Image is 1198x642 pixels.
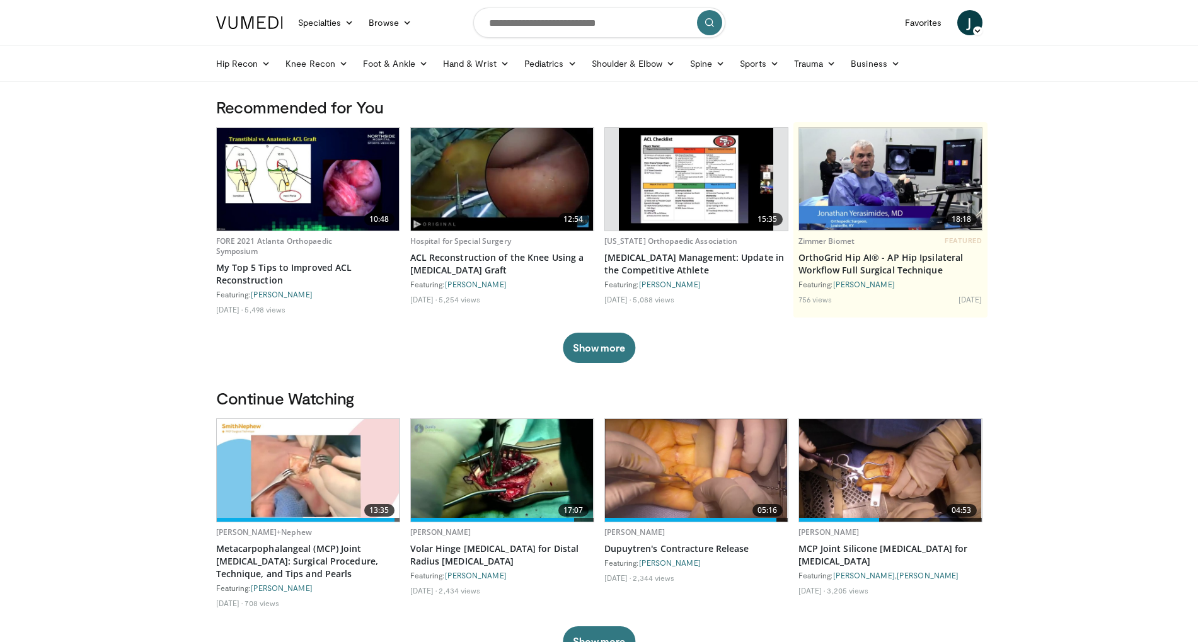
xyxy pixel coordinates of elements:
a: Dupuytren's Contracture Release [604,542,788,555]
li: 3,205 views [827,585,868,595]
a: [PERSON_NAME] [604,527,665,537]
span: 17:07 [558,504,589,517]
a: [PERSON_NAME] [639,280,701,289]
span: 18:18 [947,213,977,226]
li: 5,254 views [439,294,480,304]
a: 17:07 [411,419,594,522]
a: Volar Hinge [MEDICAL_DATA] for Distal Radius [MEDICAL_DATA] [410,542,594,568]
li: 2,434 views [439,585,480,595]
span: 04:53 [947,504,977,517]
a: Hand & Wrist [435,51,517,76]
a: [PERSON_NAME] [639,558,701,567]
a: Hospital for Special Surgery [410,236,511,246]
img: VuMedi Logo [216,16,283,29]
span: 05:16 [752,504,783,517]
a: [PERSON_NAME] [897,571,959,580]
a: [US_STATE] Orthopaedic Association [604,236,738,246]
a: Spine [683,51,732,76]
a: Specialties [291,10,362,35]
span: 15:35 [752,213,783,226]
li: 2,344 views [633,573,674,583]
img: 6d00aef8-ef2a-452b-a06e-0571e3d3795e.620x360_q85_upscale.jpg [411,419,594,522]
a: Business [843,51,907,76]
img: 0fb2c3ec-f67f-46a7-b15d-4d73a0bd1fb9.620x360_q85_upscale.jpg [217,128,400,231]
a: 18:18 [799,128,982,231]
li: 5,088 views [633,294,674,304]
div: Featuring: [798,279,982,289]
a: 15:35 [605,128,788,231]
div: Featuring: [216,289,400,299]
li: [DATE] [959,294,982,304]
h3: Continue Watching [216,388,982,408]
span: 13:35 [364,504,395,517]
button: Show more [563,333,635,363]
a: [PERSON_NAME] [251,583,313,592]
span: 10:48 [364,213,395,226]
a: My Top 5 Tips to Improved ACL Reconstruction [216,261,400,287]
li: [DATE] [604,294,631,304]
a: Shoulder & Elbow [584,51,683,76]
li: 5,498 views [245,304,285,314]
span: FEATURED [945,236,982,245]
a: [MEDICAL_DATA] Management: Update in the Competitive Athlete [604,251,788,277]
li: [DATE] [410,294,437,304]
img: 96c4158f-fd48-4bc2-8582-bbc5b241b729.620x360_q85_upscale.jpg [619,128,773,231]
div: Featuring: [604,558,788,568]
a: [PERSON_NAME] [445,571,507,580]
span: 12:54 [558,213,589,226]
a: Metacarpophalangeal (MCP) Joint [MEDICAL_DATA]: Surgical Procedure, Technique, and Tips and Pearls [216,542,400,580]
a: Pediatrics [517,51,584,76]
a: Trauma [786,51,844,76]
img: e164ed33-4cd5-4f55-bba5-2dda9750c2d5.620x360_q85_upscale.jpg [411,128,594,231]
a: J [957,10,982,35]
li: [DATE] [216,598,243,608]
a: [PERSON_NAME] [833,280,895,289]
li: [DATE] [604,573,631,583]
li: 756 views [798,294,832,304]
a: Knee Recon [278,51,355,76]
h3: Recommended for You [216,97,982,117]
li: [DATE] [216,304,243,314]
a: FORE 2021 Atlanta Orthopaedic Symposium [216,236,332,256]
a: [PERSON_NAME] [251,290,313,299]
a: Hip Recon [209,51,279,76]
a: 13:35 [217,419,400,522]
img: 503c3a3d-ad76-4115-a5ba-16c0230cde33.620x360_q85_upscale.jpg [799,129,982,231]
a: Sports [732,51,786,76]
a: 05:16 [605,419,788,522]
div: Featuring: , [798,570,982,580]
input: Search topics, interventions [473,8,725,38]
li: 708 views [245,598,279,608]
img: ae4b5f43-3999-4a07-a3ae-20b8a3e0a8ec.620x360_q85_upscale.jpg [799,419,982,522]
a: ACL Reconstruction of the Knee Using a [MEDICAL_DATA] Graft [410,251,594,277]
li: [DATE] [410,585,437,595]
a: [PERSON_NAME] [798,527,860,537]
a: 04:53 [799,419,982,522]
a: Browse [361,10,419,35]
a: Foot & Ankle [355,51,435,76]
div: Featuring: [410,570,594,580]
img: 81cbcd97-7406-4b22-966a-5dbf1e467747.620x360_q85_upscale.jpg [605,419,788,522]
a: 10:48 [217,128,400,231]
div: Featuring: [216,583,400,593]
a: [PERSON_NAME] [445,280,507,289]
a: [PERSON_NAME] [410,527,471,537]
li: [DATE] [798,585,826,595]
a: Favorites [897,10,950,35]
div: Featuring: [410,279,594,289]
a: MCP Joint Silicone [MEDICAL_DATA] for [MEDICAL_DATA] [798,542,982,568]
a: Zimmer Biomet [798,236,855,246]
a: [PERSON_NAME] [833,571,895,580]
img: ec60e04c-4703-46c5-8b0c-74eef8d7a2e7.620x360_q85_upscale.jpg [217,419,400,522]
a: OrthoGrid Hip AI® - AP Hip Ipsilateral Workflow Full Surgical Technique [798,251,982,277]
a: [PERSON_NAME]+Nephew [216,527,312,537]
div: Featuring: [604,279,788,289]
a: 12:54 [411,128,594,231]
